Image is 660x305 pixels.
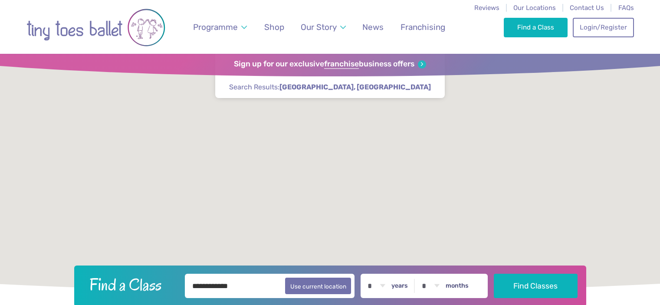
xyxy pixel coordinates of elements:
[26,6,165,49] img: tiny toes ballet
[285,278,351,294] button: Use current location
[193,22,238,32] span: Programme
[391,282,408,290] label: years
[396,17,449,37] a: Franchising
[446,282,469,290] label: months
[279,83,431,91] strong: [GEOGRAPHIC_DATA], [GEOGRAPHIC_DATA]
[401,22,445,32] span: Franchising
[358,17,388,37] a: News
[296,17,350,37] a: Our Story
[82,274,179,295] h2: Find a Class
[570,4,604,12] a: Contact Us
[474,4,499,12] a: Reviews
[618,4,634,12] a: FAQs
[189,17,251,37] a: Programme
[513,4,556,12] a: Our Locations
[301,22,337,32] span: Our Story
[494,274,578,298] button: Find Classes
[504,18,568,37] a: Find a Class
[264,22,284,32] span: Shop
[324,59,359,69] strong: franchise
[260,17,288,37] a: Shop
[573,18,634,37] a: Login/Register
[234,59,426,69] a: Sign up for our exclusivefranchisebusiness offers
[362,22,384,32] span: News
